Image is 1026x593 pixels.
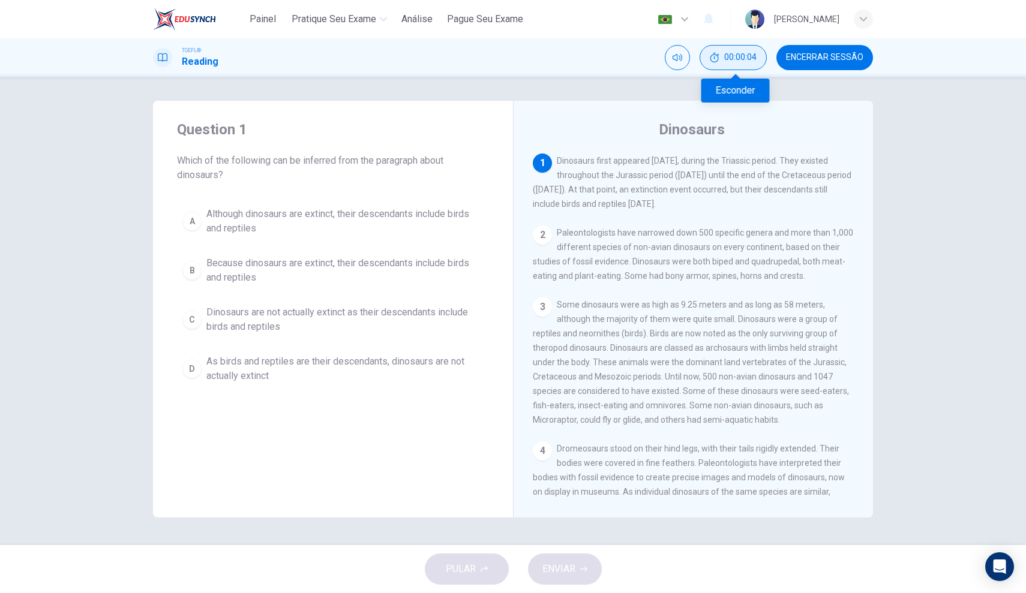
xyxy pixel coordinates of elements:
[533,300,849,425] span: Some dinosaurs were as high as 9.25 meters and as long as 58 meters, although the majority of the...
[206,256,484,285] span: Because dinosaurs are extinct, their descendants include birds and reptiles
[177,153,489,182] span: Which of the following can be inferred from the paragraph about dinosaurs?
[700,45,767,70] button: 00:00:04
[533,153,552,173] div: 1
[774,12,839,26] div: [PERSON_NAME]
[206,354,484,383] span: As birds and reptiles are their descendants, dinosaurs are not actually extinct
[533,156,851,209] span: Dinosaurs first appeared [DATE], during the Triassic period. They existed throughout the Jurassic...
[700,45,767,70] div: Esconder
[401,12,433,26] span: Análise
[776,45,873,70] button: Encerrar Sessão
[447,12,523,26] span: Pague Seu Exame
[985,552,1014,581] div: Open Intercom Messenger
[533,441,552,460] div: 4
[153,7,216,31] img: EduSynch logo
[182,359,202,378] div: D
[177,201,489,241] button: AAlthough dinosaurs are extinct, their descendants include birds and reptiles
[442,8,528,30] button: Pague Seu Exame
[182,310,202,329] div: C
[745,10,764,29] img: Profile picture
[533,225,552,245] div: 2
[177,251,489,290] button: BBecause dinosaurs are extinct, their descendants include birds and reptiles
[658,15,673,24] img: pt
[665,45,690,70] div: Silenciar
[177,300,489,339] button: CDinosaurs are not actually extinct as their descendants include birds and reptiles
[724,53,757,62] span: 00:00:04
[182,55,218,69] h1: Reading
[701,79,770,103] div: Esconder
[244,8,282,30] button: Painel
[250,12,276,26] span: Painel
[177,120,489,139] h4: Question 1
[182,46,201,55] span: TOEFL®
[292,12,376,26] span: Pratique seu exame
[533,228,853,281] span: Paleontologists have narrowed down 500 specific genera and more than 1,000 different species of n...
[153,7,244,31] a: EduSynch logo
[177,349,489,389] button: DAs birds and reptiles are their descendants, dinosaurs are not actually extinct
[533,297,552,317] div: 3
[287,8,392,30] button: Pratique seu exame
[786,53,863,62] span: Encerrar Sessão
[182,261,202,280] div: B
[182,212,202,231] div: A
[206,305,484,334] span: Dinosaurs are not actually extinct as their descendants include birds and reptiles
[659,120,725,139] h4: Dinosaurs
[206,207,484,236] span: Although dinosaurs are extinct, their descendants include birds and reptiles
[397,8,437,30] button: Análise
